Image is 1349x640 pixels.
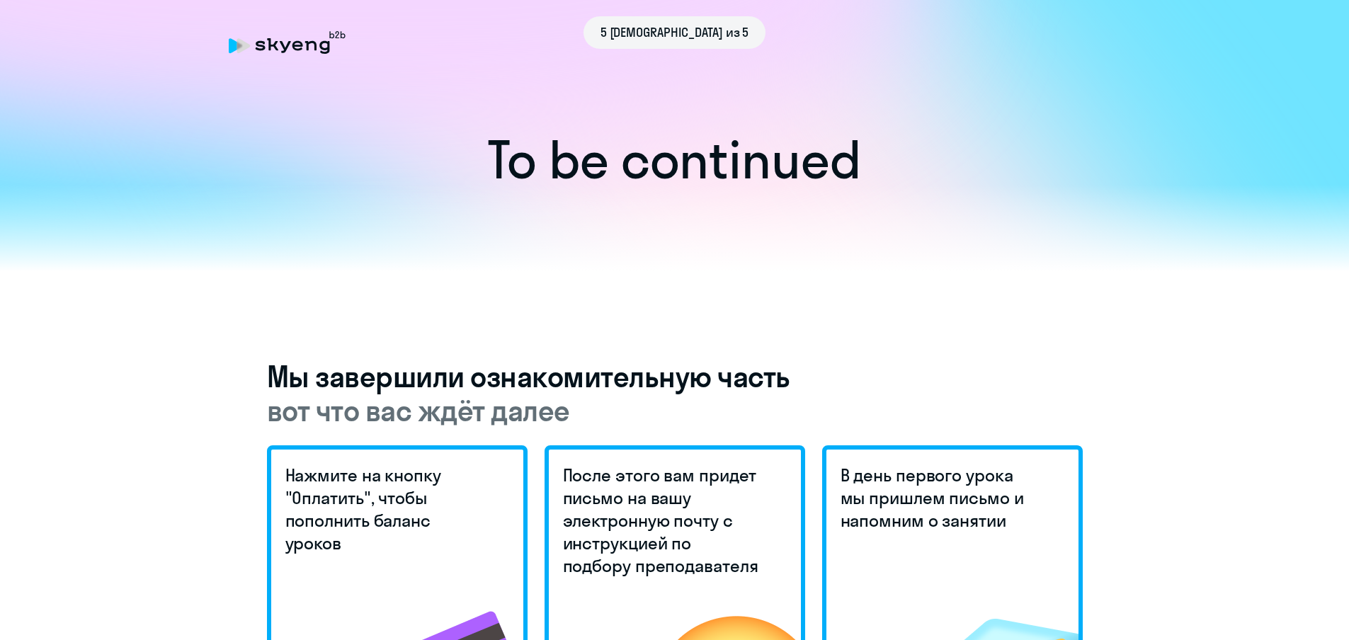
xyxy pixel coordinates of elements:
span: 5 [DEMOGRAPHIC_DATA] из 5 [600,23,749,42]
h5: После этого вам придет письмо на вашу электронную почту с инструкцией по подбору преподавателя [563,464,763,577]
span: вот что вас ждёт далее [267,394,1083,428]
h5: Нажмите на кнопку "Оплатить", чтобы пополнить баланс уроков [285,464,485,554]
h1: To be continued [28,135,1321,185]
h3: Мы завершили ознакомительную часть [267,360,1083,428]
h5: В день первого урока мы пришлем письмо и напомним о занятии [841,464,1040,532]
